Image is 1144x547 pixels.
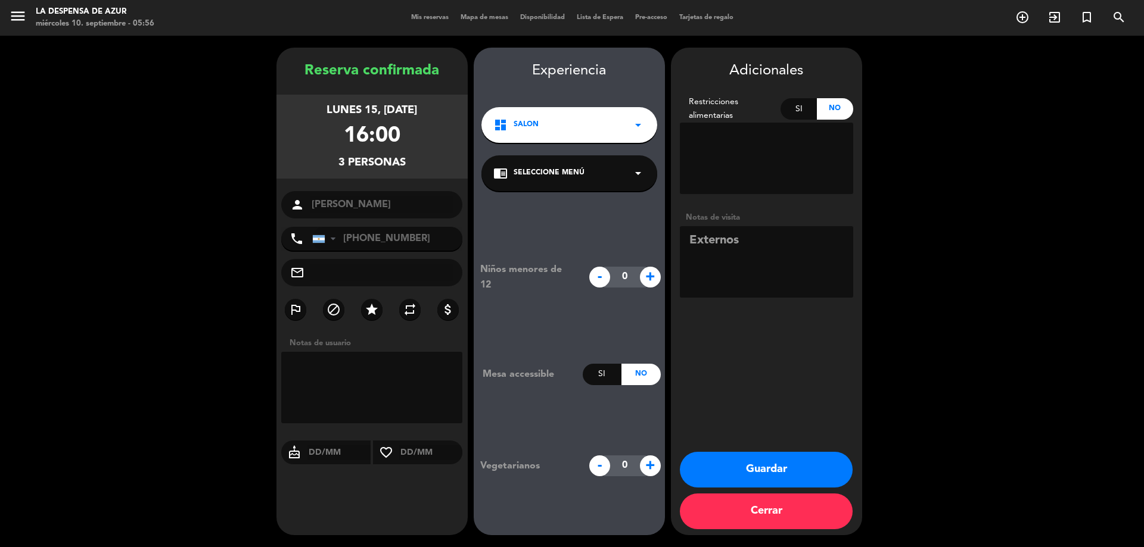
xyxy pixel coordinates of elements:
[344,119,400,154] div: 16:00
[493,166,508,180] i: chrome_reader_mode
[338,154,406,171] div: 3 personas
[471,262,583,293] div: Niños menores de 12
[403,302,417,317] i: repeat
[571,14,629,21] span: Lista de Espera
[631,118,645,132] i: arrow_drop_down
[680,493,853,529] button: Cerrar
[405,14,455,21] span: Mis reservas
[1112,10,1126,24] i: search
[474,367,583,382] div: Mesa accessible
[817,98,853,120] div: No
[9,7,27,25] i: menu
[327,102,417,119] div: lunes 15, [DATE]
[673,14,739,21] span: Tarjetas de regalo
[680,95,781,123] div: Restricciones alimentarias
[288,302,303,317] i: outlined_flag
[471,458,583,474] div: Vegetarianos
[290,265,304,280] i: mail_outline
[313,227,340,250] div: Argentina: +54
[589,455,610,476] span: -
[680,60,853,83] div: Adicionales
[1047,10,1062,24] i: exit_to_app
[281,445,307,460] i: cake
[583,364,621,385] div: Si
[399,445,463,460] input: DD/MM
[36,6,154,18] div: La Despensa de Azur
[455,14,514,21] span: Mapa de mesas
[290,232,304,246] i: phone
[9,7,27,29] button: menu
[589,267,610,287] span: -
[514,14,571,21] span: Disponibilidad
[276,60,468,83] div: Reserva confirmada
[36,18,154,30] div: miércoles 10. septiembre - 05:56
[327,302,341,317] i: block
[621,364,660,385] div: No
[290,198,304,212] i: person
[1015,10,1030,24] i: add_circle_outline
[1080,10,1094,24] i: turned_in_not
[631,166,645,180] i: arrow_drop_down
[680,452,853,487] button: Guardar
[640,455,661,476] span: +
[373,445,399,460] i: favorite_border
[680,211,853,224] div: Notas de visita
[629,14,673,21] span: Pre-acceso
[514,167,585,179] span: Seleccione Menú
[781,98,817,120] div: Si
[307,445,371,460] input: DD/MM
[640,267,661,287] span: +
[441,302,455,317] i: attach_money
[514,119,539,131] span: SALON
[284,337,468,349] div: Notas de usuario
[365,302,379,317] i: star
[493,118,508,132] i: dashboard
[474,60,665,83] div: Experiencia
